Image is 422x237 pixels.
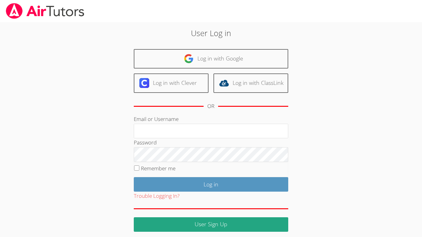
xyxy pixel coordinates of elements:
a: Log in with Clever [134,73,209,93]
button: Trouble Logging In? [134,192,179,201]
img: clever-logo-6eab21bc6e7a338710f1a6ff85c0baf02591cd810cc4098c63d3a4b26e2feb20.svg [139,78,149,88]
input: Log in [134,177,288,192]
div: OR [207,102,214,111]
img: google-logo-50288ca7cdecda66e5e0955fdab243c47b7ad437acaf1139b6f446037453330a.svg [184,54,194,64]
label: Password [134,139,157,146]
img: airtutors_banner-c4298cdbf04f3fff15de1276eac7730deb9818008684d7c2e4769d2f7ddbe033.png [5,3,85,19]
img: classlink-logo-d6bb404cc1216ec64c9a2012d9dc4662098be43eaf13dc465df04b49fa7ab582.svg [219,78,229,88]
label: Remember me [141,165,175,172]
a: Log in with Google [134,49,288,69]
label: Email or Username [134,115,179,123]
h2: User Log in [97,27,325,39]
a: User Sign Up [134,217,288,232]
a: Log in with ClassLink [213,73,288,93]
